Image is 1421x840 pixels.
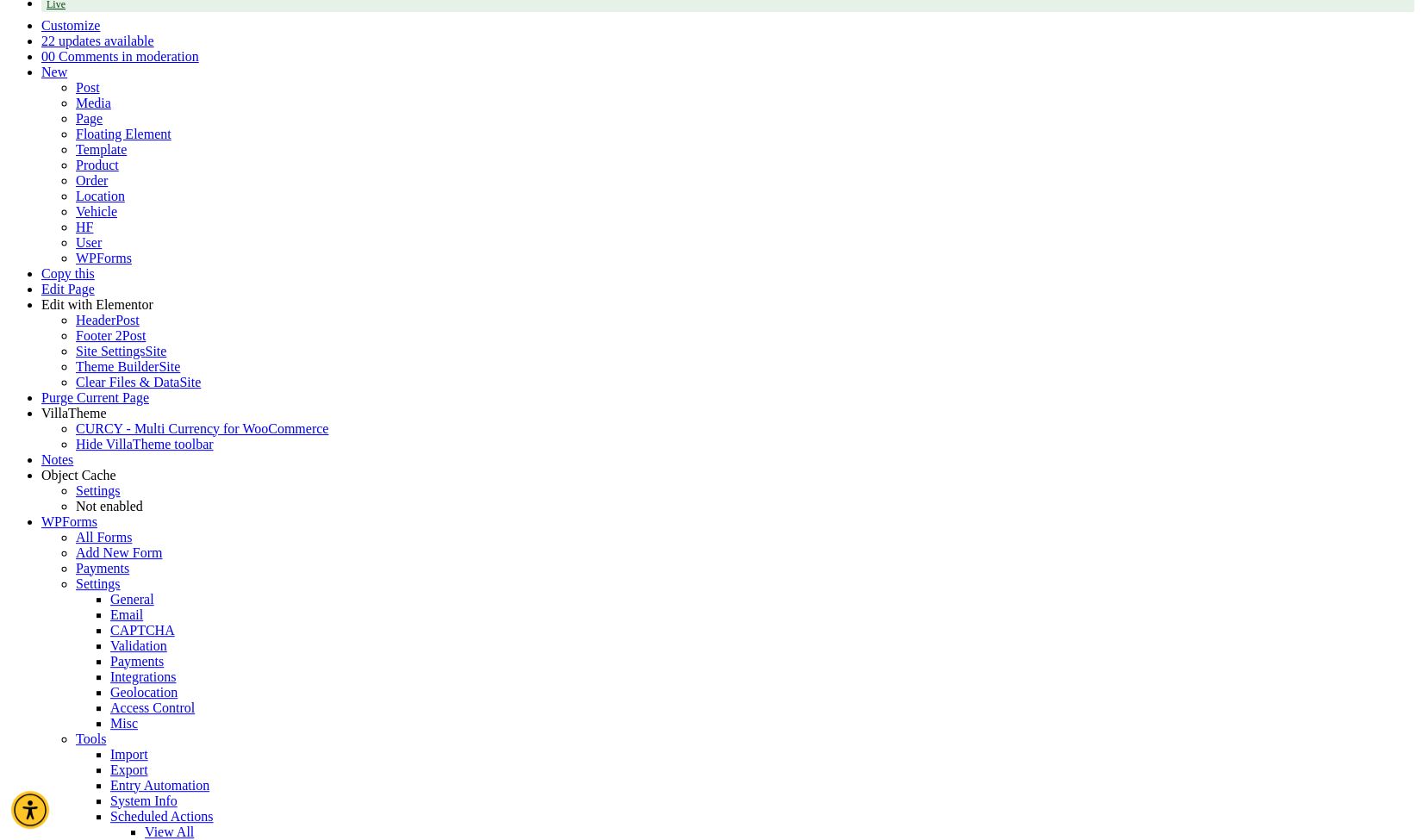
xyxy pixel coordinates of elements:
[11,791,49,829] div: Accessibility Menu
[179,375,201,389] span: Site
[48,34,154,48] span: 2 updates available
[76,359,159,374] span: Theme Builder
[76,576,121,591] a: Settings
[76,359,180,374] a: Theme BuilderSite
[76,111,103,126] a: Page
[76,530,132,544] a: All Forms
[76,731,106,746] a: Tools
[76,204,117,219] a: Vehicle
[76,80,100,95] a: Post
[76,251,132,265] a: WPForms
[76,235,102,250] a: User
[122,328,146,343] span: Post
[41,297,153,312] span: Edit with Elementor
[110,762,148,777] a: Export
[41,452,73,467] a: Notes
[41,406,1414,421] div: VillaTheme
[110,716,138,731] a: Misc
[145,824,194,839] a: View All
[76,189,125,203] a: Location
[76,142,127,157] a: Template
[76,499,1414,514] div: Status: Not enabled
[110,638,167,653] a: Validation
[41,390,149,405] a: Purge Current Page
[76,313,115,327] span: Header
[110,793,178,808] a: System Info
[76,375,201,389] a: Clear Files & DataSite
[76,313,140,327] a: HeaderPost
[76,328,122,343] span: Footer 2
[110,809,214,824] a: Scheduled Actions
[76,96,111,110] a: Media
[110,607,143,622] a: Email
[76,545,162,560] a: Add New Form
[41,18,100,33] a: Customize
[76,158,119,172] a: Product
[41,282,95,296] a: Edit Page
[41,49,48,64] span: 0
[48,49,199,64] span: 0 Comments in moderation
[115,313,140,327] span: Post
[76,328,146,343] a: Footer 2Post
[76,220,93,234] a: HF
[76,483,121,498] a: Settings
[76,421,328,436] a: CURCY - Multi Currency for WooCommerce
[41,514,97,529] a: WPForms
[110,592,154,607] a: General
[41,80,1414,266] ul: New
[110,778,209,793] a: Entry Automation
[110,747,148,762] a: Import
[41,34,48,48] span: 2
[76,344,145,358] span: Site Settings
[110,654,164,669] a: Payments
[41,266,95,281] a: Copy this
[110,685,178,700] a: Geolocation
[76,437,214,451] span: Hide VillaTheme toolbar
[76,344,166,358] a: Site SettingsSite
[41,65,67,79] span: New
[159,359,180,374] span: Site
[41,468,1414,483] div: Object Cache
[110,623,175,638] a: CAPTCHA
[110,700,195,715] a: Access Control
[76,127,171,141] a: Floating Element
[145,344,166,358] span: Site
[76,375,179,389] span: Clear Files & Data
[76,173,108,188] a: Order
[76,561,129,576] a: Payments
[110,669,176,684] a: Integrations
